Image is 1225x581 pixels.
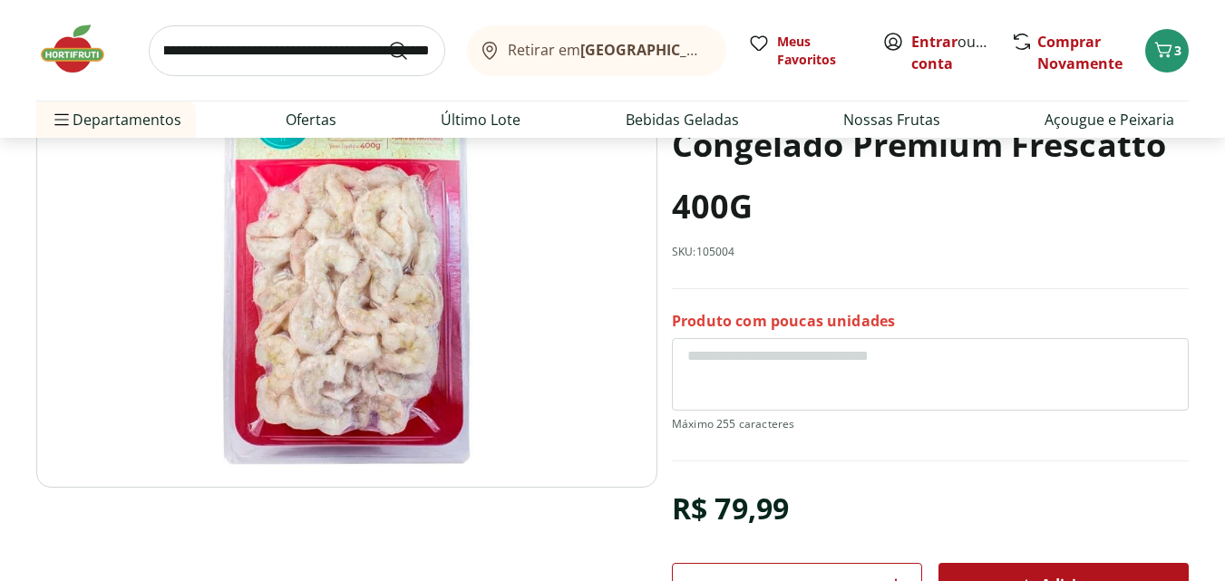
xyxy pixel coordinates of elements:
[286,109,336,131] a: Ofertas
[36,22,127,76] img: Hortifruti
[672,483,789,534] div: R$ 79,99
[580,40,886,60] b: [GEOGRAPHIC_DATA]/[GEOGRAPHIC_DATA]
[626,109,739,131] a: Bebidas Geladas
[748,33,860,69] a: Meus Favoritos
[911,32,958,52] a: Entrar
[843,109,940,131] a: Nossas Frutas
[672,311,895,331] p: Produto com poucas unidades
[508,42,708,58] span: Retirar em
[672,245,735,259] p: SKU: 105004
[36,53,657,488] img: Camarão Cinza Descascado Congelado Premium Frescatto 400g
[441,109,520,131] a: Último Lote
[51,98,73,141] button: Menu
[911,32,1011,73] a: Criar conta
[149,25,445,76] input: search
[1037,32,1123,73] a: Comprar Novamente
[777,33,860,69] span: Meus Favoritos
[467,25,726,76] button: Retirar em[GEOGRAPHIC_DATA]/[GEOGRAPHIC_DATA]
[911,31,992,74] span: ou
[1145,29,1189,73] button: Carrinho
[51,98,181,141] span: Departamentos
[1174,42,1181,59] span: 3
[672,53,1189,237] h1: Camarão Cinza Descascado Congelado Premium Frescatto 400G
[1045,109,1174,131] a: Açougue e Peixaria
[387,40,431,62] button: Submit Search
